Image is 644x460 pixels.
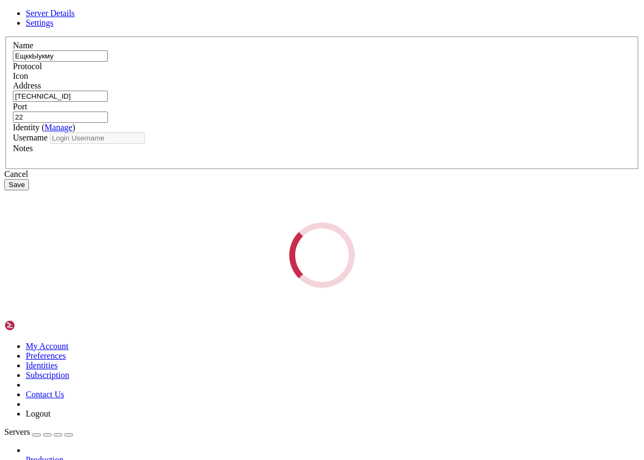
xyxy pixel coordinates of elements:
[286,219,357,291] div: Loading...
[4,320,66,331] img: Shellngn
[26,361,58,370] a: Identities
[26,9,75,18] a: Server Details
[26,409,50,418] a: Logout
[13,81,41,90] label: Address
[26,390,64,399] a: Contact Us
[4,169,640,179] div: Cancel
[45,123,72,132] a: Manage
[13,50,108,62] input: Server Name
[13,91,108,102] input: Host Name or IP
[42,123,75,132] span: ( )
[26,18,54,27] a: Settings
[13,112,108,123] input: Port Number
[26,351,66,360] a: Preferences
[4,427,30,436] span: Servers
[13,123,75,132] label: Identity
[13,41,33,50] label: Name
[4,179,29,190] button: Save
[26,370,69,380] a: Subscription
[4,427,73,436] a: Servers
[26,342,69,351] a: My Account
[13,62,42,71] label: Protocol
[13,102,27,111] label: Port
[13,144,33,153] label: Notes
[50,132,145,144] input: Login Username
[13,133,48,142] label: Username
[13,71,28,80] label: Icon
